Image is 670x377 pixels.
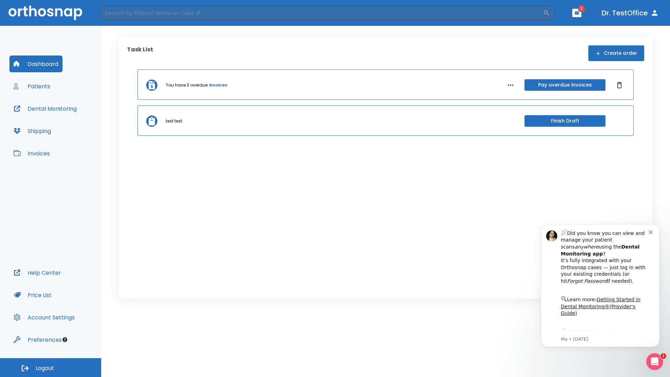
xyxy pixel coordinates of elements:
[166,82,208,88] p: You have 3 overdue
[62,337,68,343] div: Tooltip anchor
[646,353,663,370] iframe: Intercom live chat
[9,309,79,326] button: Account Settings
[30,111,92,124] a: App Store
[614,80,625,91] button: Dismiss
[9,56,62,72] button: Dashboard
[118,11,124,16] button: Dismiss notification
[661,353,666,359] span: 1
[127,45,153,61] p: Task List
[530,218,670,351] iframe: Intercom notifications message
[578,5,585,12] span: 1
[9,145,54,162] button: Invoices
[588,45,644,61] button: Create order
[599,7,662,19] button: Dr. TestOffice
[30,110,118,145] div: Download the app: | ​ Let us know if you need help getting started!
[30,118,118,125] p: Message from Ma, sent 7w ago
[100,6,543,20] input: Search by Patient Name or Case #
[9,331,66,348] button: Preferences
[9,100,81,117] button: Dental Monitoring
[8,6,82,20] img: Orthosnap
[9,123,55,139] button: Shipping
[209,82,227,88] a: invoices
[166,118,182,124] p: test test
[524,115,605,127] button: Finish Draft
[9,287,56,303] button: Price List
[36,364,54,372] span: Logout
[524,79,605,91] button: Pay overdue invoices
[9,78,54,95] button: Patients
[9,264,65,281] button: Help Center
